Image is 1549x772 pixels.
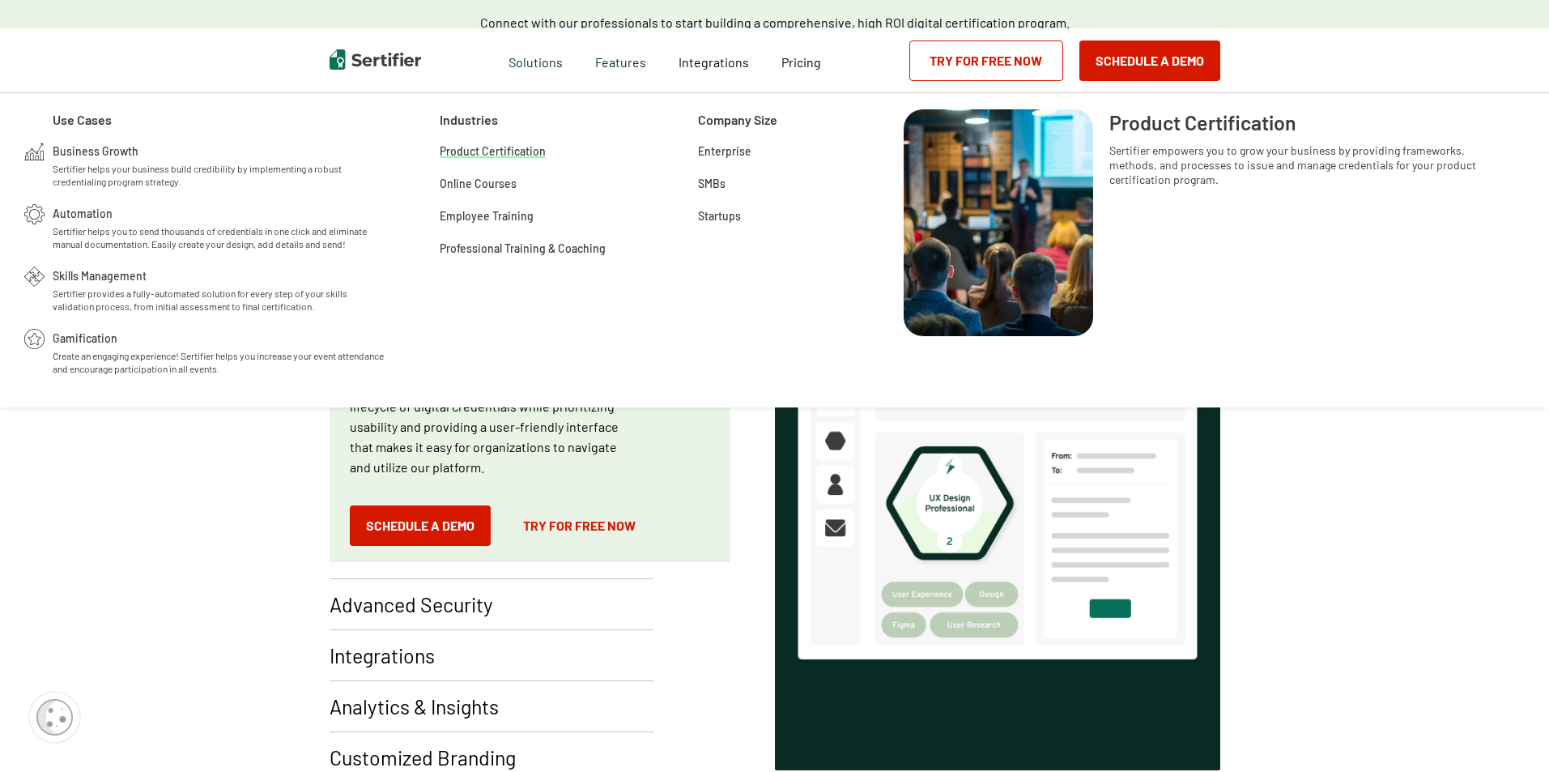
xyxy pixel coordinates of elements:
img: Sertifier | Digital Credentialing Platform [330,49,421,70]
span: Integrations [679,54,749,70]
span: Skills Management [53,267,147,283]
p: Connect with our professionals to start building a comprehensive, high ROI digital certification ... [435,12,1115,32]
a: Business GrowthSertifier helps your business build credibility by implementing a robust credentia... [53,142,387,188]
a: SMBs [698,174,726,190]
p: Customized Branding [330,744,516,770]
span: Pricing [781,54,821,70]
span: Sertifier helps your business build credibility by implementing a robust credentialing program st... [53,162,387,188]
img: Business Growth Icon [24,142,45,162]
a: Employee Training [440,207,534,223]
a: Professional Training & Coaching [440,239,606,255]
a: Integrations [679,50,749,70]
span: Sertifier empowers you to grow your business by providing frameworks, methods, and processes to i... [1109,143,1509,187]
button: Schedule a Demo [350,505,491,546]
p: Integrations [330,642,435,668]
span: Automation [53,204,113,220]
span: Sertifier provides a fully-automated solution for every step of your skills validation process, f... [53,287,387,313]
img: Gamification Icon [24,329,45,349]
img: Skills Management Icon [24,267,45,287]
span: Use Cases [53,109,112,130]
span: Product Certification [1109,109,1296,135]
a: AutomationSertifier helps you to send thousands of credentials in one click and eliminate manual ... [53,204,387,250]
span: Sertifier helps you to send thousands of credentials in one click and eliminate manual documentat... [53,224,387,250]
button: Schedule a Demo [1079,41,1220,81]
img: Product Certification [904,109,1093,336]
span: Company Size [698,109,777,130]
p: Advanced Security [330,591,493,617]
a: Product Certification [440,142,546,158]
span: Gamification [53,329,117,345]
span: Industries [440,109,498,130]
img: Cookie Popup Icon [36,699,73,736]
a: Skills ManagementSertifier provides a fully-automated solution for every step of your skills vali... [53,267,387,313]
a: Pricing [781,50,821,70]
a: Startups [698,207,741,223]
iframe: Chat Widget [1468,694,1549,772]
img: Automation Icon [24,204,45,224]
a: Try for Free Now [909,41,1063,81]
a: Online Courses [440,174,517,190]
span: Features [595,50,646,70]
span: Solutions [509,50,563,70]
a: Try for Free Now [507,505,652,546]
a: GamificationCreate an engaging experience! Sertifier helps you increase your event attendance and... [53,329,387,375]
p: Analytics & Insights [330,693,499,719]
span: Create an engaging experience! Sertifier helps you increase your event attendance and encourage p... [53,349,387,375]
span: Business Growth [53,142,138,158]
a: Enterprise [698,142,751,158]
